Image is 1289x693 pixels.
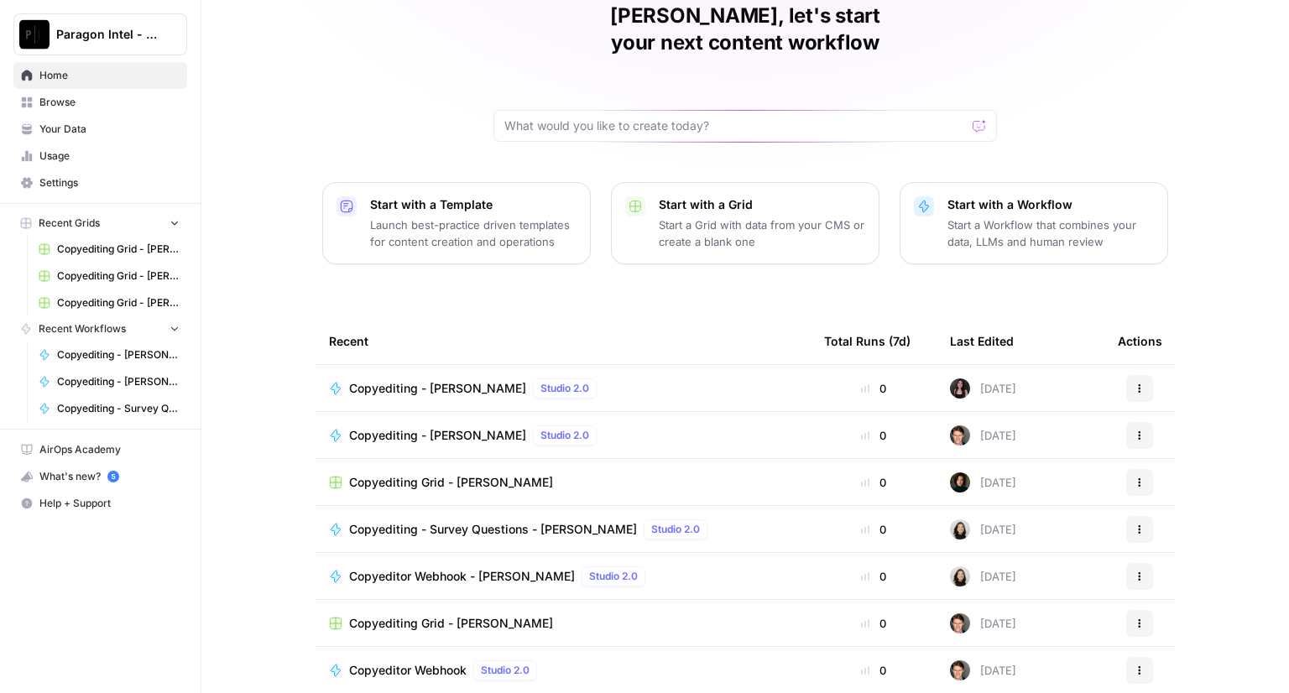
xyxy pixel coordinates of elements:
div: [DATE] [950,660,1016,680]
input: What would you like to create today? [504,117,966,134]
img: t5ef5oef8zpw1w4g2xghobes91mw [950,519,970,539]
img: qw00ik6ez51o8uf7vgx83yxyzow9 [950,613,970,633]
a: Your Data [13,116,187,143]
a: Copyediting - Survey Questions - [PERSON_NAME] [31,395,187,422]
a: AirOps Academy [13,436,187,463]
button: Help + Support [13,490,187,517]
div: Last Edited [950,318,1014,364]
span: Copyediting - [PERSON_NAME] [57,347,180,362]
div: 0 [824,427,923,444]
span: Copyediting - Survey Questions - [PERSON_NAME] [349,521,637,538]
a: Copyeditor WebhookStudio 2.0 [329,660,797,680]
div: [DATE] [950,566,1016,586]
a: 5 [107,471,119,482]
button: Start with a TemplateLaunch best-practice driven templates for content creation and operations [322,182,591,264]
span: Usage [39,148,180,164]
div: 0 [824,521,923,538]
a: Browse [13,89,187,116]
span: Copyediting - [PERSON_NAME] [349,380,526,397]
span: Copyediting Grid - [PERSON_NAME] [349,615,553,632]
span: Copyediting Grid - [PERSON_NAME] [57,242,180,257]
span: Copyeditor Webhook - [PERSON_NAME] [349,568,575,585]
span: Copyediting Grid - [PERSON_NAME] [57,268,180,284]
span: Studio 2.0 [481,663,530,678]
img: qw00ik6ez51o8uf7vgx83yxyzow9 [950,425,970,445]
p: Start with a Grid [659,196,865,213]
span: Copyediting - [PERSON_NAME] [57,374,180,389]
a: Copyediting Grid - [PERSON_NAME] [329,615,797,632]
a: Home [13,62,187,89]
div: 0 [824,380,923,397]
span: Copyediting Grid - [PERSON_NAME] [349,474,553,491]
a: Settings [13,169,187,196]
div: Total Runs (7d) [824,318,911,364]
div: What's new? [14,464,186,489]
a: Copyediting Grid - [PERSON_NAME] [329,474,797,491]
span: Home [39,68,180,83]
span: Your Data [39,122,180,137]
a: Copyediting - [PERSON_NAME]Studio 2.0 [329,425,797,445]
a: Copyediting Grid - [PERSON_NAME] [31,289,187,316]
span: Studio 2.0 [540,428,589,443]
a: Usage [13,143,187,169]
img: Paragon Intel - Copyediting Logo [19,19,50,49]
span: Browse [39,95,180,110]
img: qw00ik6ez51o8uf7vgx83yxyzow9 [950,660,970,680]
a: Copyediting - [PERSON_NAME] [31,341,187,368]
button: Recent Grids [13,211,187,236]
div: 0 [824,615,923,632]
div: [DATE] [950,378,1016,399]
div: [DATE] [950,519,1016,539]
img: trpfjrwlykpjh1hxat11z5guyxrg [950,472,970,492]
span: Recent Workflows [39,321,126,336]
div: Actions [1118,318,1162,364]
a: Copyediting Grid - [PERSON_NAME] [31,236,187,263]
p: Launch best-practice driven templates for content creation and operations [370,216,577,250]
span: Studio 2.0 [651,522,700,537]
button: Recent Workflows [13,316,187,341]
span: Studio 2.0 [589,569,638,584]
span: Studio 2.0 [540,381,589,396]
button: Start with a WorkflowStart a Workflow that combines your data, LLMs and human review [900,182,1168,264]
div: 0 [824,474,923,491]
a: Copyediting Grid - [PERSON_NAME] [31,263,187,289]
div: 0 [824,568,923,585]
span: Help + Support [39,496,180,511]
span: Settings [39,175,180,190]
span: Copyediting - [PERSON_NAME] [349,427,526,444]
div: [DATE] [950,472,1016,492]
p: Start a Workflow that combines your data, LLMs and human review [947,216,1154,250]
div: [DATE] [950,613,1016,633]
h1: [PERSON_NAME], let's start your next content workflow [493,3,997,56]
span: Paragon Intel - Copyediting [56,26,158,43]
a: Copyeditor Webhook - [PERSON_NAME]Studio 2.0 [329,566,797,586]
p: Start a Grid with data from your CMS or create a blank one [659,216,865,250]
a: Copyediting - Survey Questions - [PERSON_NAME]Studio 2.0 [329,519,797,539]
span: Copyediting - Survey Questions - [PERSON_NAME] [57,401,180,416]
button: Workspace: Paragon Intel - Copyediting [13,13,187,55]
p: Start with a Workflow [947,196,1154,213]
div: Recent [329,318,797,364]
div: [DATE] [950,425,1016,445]
span: Copyeditor Webhook [349,662,467,679]
span: Copyediting Grid - [PERSON_NAME] [57,295,180,310]
img: 5nlru5lqams5xbrbfyykk2kep4hl [950,378,970,399]
text: 5 [111,472,115,481]
img: t5ef5oef8zpw1w4g2xghobes91mw [950,566,970,586]
button: What's new? 5 [13,463,187,490]
button: Start with a GridStart a Grid with data from your CMS or create a blank one [611,182,879,264]
a: Copyediting - [PERSON_NAME] [31,368,187,395]
span: AirOps Academy [39,442,180,457]
div: 0 [824,662,923,679]
p: Start with a Template [370,196,577,213]
span: Recent Grids [39,216,100,231]
a: Copyediting - [PERSON_NAME]Studio 2.0 [329,378,797,399]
